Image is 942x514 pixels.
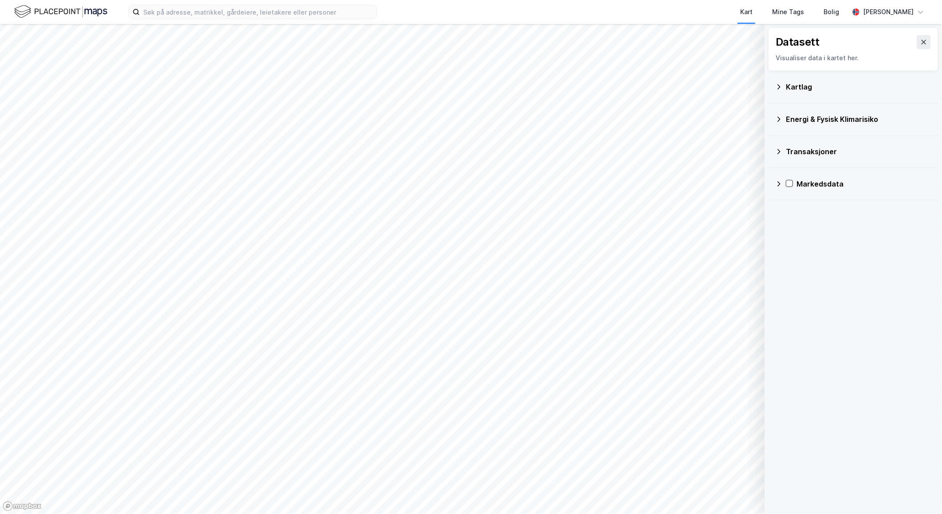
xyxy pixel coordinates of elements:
a: Mapbox homepage [3,501,42,511]
img: logo.f888ab2527a4732fd821a326f86c7f29.svg [14,4,107,19]
div: [PERSON_NAME] [863,7,914,17]
div: Bolig [824,7,839,17]
div: Energi & Fysisk Klimarisiko [786,114,931,125]
div: Visualiser data i kartet her. [776,53,931,63]
div: Kartlag [786,82,931,92]
input: Søk på adresse, matrikkel, gårdeiere, leietakere eller personer [140,5,377,19]
iframe: Chat Widget [898,471,942,514]
div: Datasett [776,35,820,49]
div: Kontrollprogram for chat [898,471,942,514]
div: Mine Tags [772,7,804,17]
div: Transaksjoner [786,146,931,157]
div: Kart [740,7,753,17]
div: Markedsdata [797,179,931,189]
